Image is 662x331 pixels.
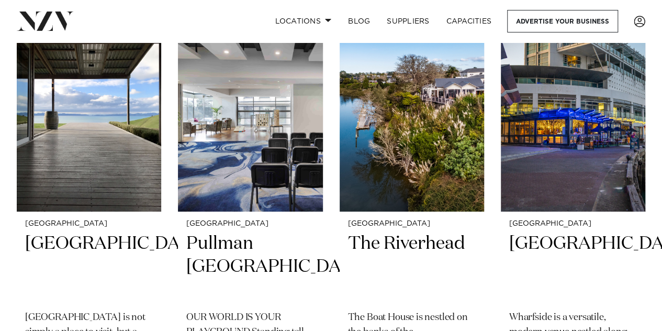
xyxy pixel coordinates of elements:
h2: The Riverhead [348,232,476,303]
a: Capacities [438,10,500,32]
a: SUPPLIERS [378,10,437,32]
h2: Pullman [GEOGRAPHIC_DATA] [186,232,314,303]
a: Locations [266,10,340,32]
small: [GEOGRAPHIC_DATA] [186,220,314,228]
h2: [GEOGRAPHIC_DATA] [509,232,637,303]
a: Advertise your business [507,10,618,32]
small: [GEOGRAPHIC_DATA] [25,220,153,228]
small: [GEOGRAPHIC_DATA] [509,220,637,228]
h2: [GEOGRAPHIC_DATA] [25,232,153,303]
small: [GEOGRAPHIC_DATA] [348,220,476,228]
a: BLOG [340,10,378,32]
img: nzv-logo.png [17,12,74,30]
